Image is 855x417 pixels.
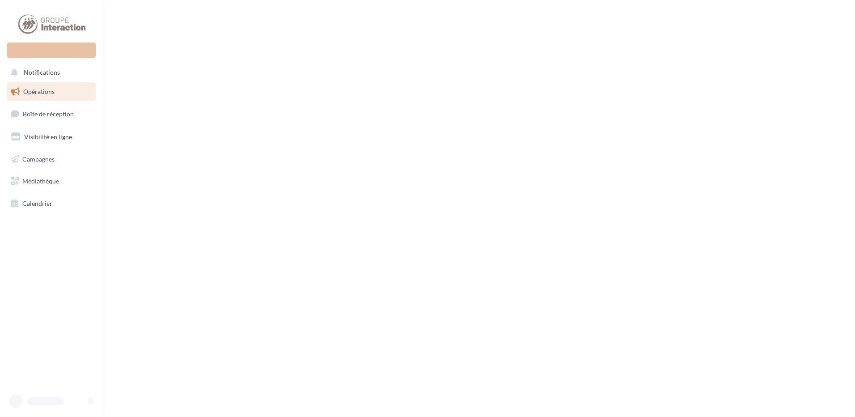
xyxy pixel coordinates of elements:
[22,177,59,185] span: Médiathèque
[23,110,74,118] span: Boîte de réception
[23,88,55,95] span: Opérations
[5,194,97,213] a: Calendrier
[7,43,96,58] div: Nouvelle campagne
[5,128,97,146] a: Visibilité en ligne
[24,69,60,77] span: Notifications
[24,133,72,140] span: Visibilité en ligne
[22,200,52,207] span: Calendrier
[5,82,97,101] a: Opérations
[22,155,55,162] span: Campagnes
[5,104,97,123] a: Boîte de réception
[5,172,97,191] a: Médiathèque
[5,150,97,169] a: Campagnes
